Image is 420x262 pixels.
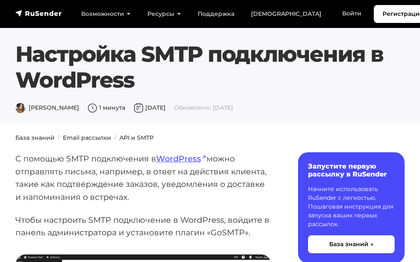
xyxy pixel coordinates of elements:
[15,9,62,18] img: RuSender
[119,134,154,141] a: API и SMTP
[308,185,395,229] p: Начните использовать RuSender с легкостью. Пошаговая инструкция для запуска ваших первых рассылок.
[15,41,405,93] h1: Настройка SMTP подключения в WordPress
[174,104,233,111] span: Обновлено: [DATE]
[156,154,206,164] a: WordPress
[63,134,111,141] a: Email рассылки
[334,5,370,22] a: Войти
[87,104,125,111] span: 1 минута
[15,104,79,111] span: [PERSON_NAME]
[308,235,395,253] button: База знаний →
[243,5,330,23] a: [DEMOGRAPHIC_DATA]
[10,134,410,142] nav: breadcrumb
[308,162,395,178] h6: Запустите первую рассылку в RuSender
[134,104,166,111] span: [DATE]
[15,214,272,239] p: Чтобы настроить SMTP подключение в WordPress, войдите в панель администратора и установите плагин...
[189,5,243,23] a: Поддержка
[73,5,139,23] a: Возможности
[139,5,189,23] a: Ресурсы
[15,152,272,204] p: С помощью SMTP подключения в можно отправлять письма, например, в ответ на действия клиента, таки...
[15,134,55,141] a: База знаний
[134,103,144,113] img: Дата публикации
[87,103,97,113] img: Время чтения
